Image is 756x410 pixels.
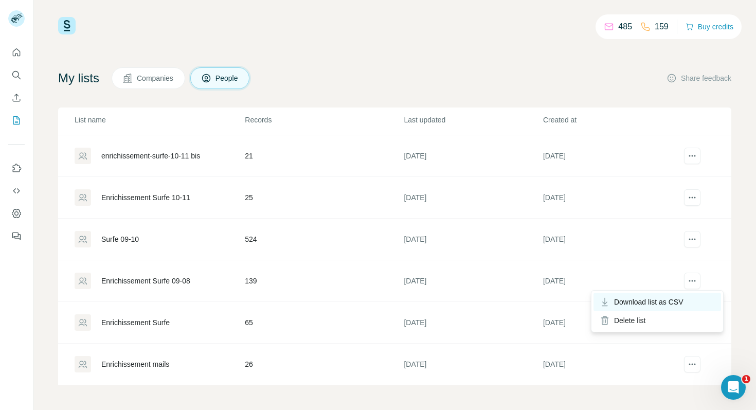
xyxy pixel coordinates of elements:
p: Last updated [404,115,542,125]
div: Enrichissement Surfe 09-08 [101,276,190,286]
div: enrichissement-surfe-10-11 bis [101,151,200,161]
td: [DATE] [403,177,542,219]
p: List name [75,115,244,125]
button: Dashboard [8,204,25,223]
button: Feedback [8,227,25,245]
td: [DATE] [543,344,681,385]
p: 159 [655,21,669,33]
span: Download list as CSV [614,297,683,307]
button: Search [8,66,25,84]
td: 25 [244,177,403,219]
button: Share feedback [667,73,731,83]
button: Use Surfe API [8,182,25,200]
td: 21 [244,135,403,177]
td: 139 [244,260,403,302]
button: Use Surfe on LinkedIn [8,159,25,177]
div: Delete list [593,311,721,330]
h4: My lists [58,70,99,86]
span: 1 [742,375,750,383]
td: [DATE] [543,302,681,344]
td: [DATE] [403,260,542,302]
img: Surfe Logo [58,17,76,34]
button: Buy credits [686,20,733,34]
td: [DATE] [403,302,542,344]
td: [DATE] [543,177,681,219]
td: [DATE] [543,135,681,177]
span: Companies [137,73,174,83]
button: Enrich CSV [8,88,25,107]
td: 65 [244,302,403,344]
div: Enrichissement Surfe 10-11 [101,192,190,203]
span: People [215,73,239,83]
button: actions [684,231,700,247]
td: [DATE] [403,344,542,385]
button: actions [684,189,700,206]
button: actions [684,148,700,164]
p: Created at [543,115,681,125]
td: [DATE] [543,219,681,260]
p: Records [245,115,403,125]
td: 26 [244,344,403,385]
div: Enrichissement mails [101,359,169,369]
td: [DATE] [403,135,542,177]
td: 524 [244,219,403,260]
button: actions [684,273,700,289]
div: Surfe 09-10 [101,234,139,244]
div: Enrichissement Surfe [101,317,170,328]
td: [DATE] [403,219,542,260]
iframe: Intercom live chat [721,375,746,400]
button: My lists [8,111,25,130]
p: 485 [618,21,632,33]
td: [DATE] [543,260,681,302]
button: actions [684,356,700,372]
button: Quick start [8,43,25,62]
